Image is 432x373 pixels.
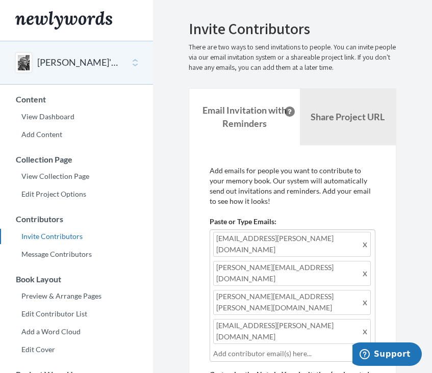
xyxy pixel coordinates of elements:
h2: Invite Contributors [189,20,396,37]
b: Share Project URL [311,111,385,122]
h3: Collection Page [1,155,153,164]
img: Newlywords logo [15,11,112,30]
label: Paste or Type Emails: [210,217,276,227]
span: [PERSON_NAME][EMAIL_ADDRESS][PERSON_NAME][DOMAIN_NAME] [213,290,371,315]
iframe: Opens a widget where you can chat to one of our agents [352,342,422,368]
strong: Email Invitation with Reminders [202,104,287,129]
span: [EMAIL_ADDRESS][PERSON_NAME][DOMAIN_NAME] [213,319,371,344]
button: [PERSON_NAME]'s 60th Birthday Book [37,56,120,69]
span: [PERSON_NAME][EMAIL_ADDRESS][DOMAIN_NAME] [213,261,371,286]
p: Add emails for people you want to contribute to your memory book. Our system will automatically s... [210,166,375,206]
h3: Contributors [1,215,153,224]
span: [EMAIL_ADDRESS][PERSON_NAME][DOMAIN_NAME] [213,232,371,257]
input: Add contributor email(s) here... [213,348,372,359]
h3: Content [1,95,153,104]
p: There are two ways to send invitations to people. You can invite people via our email invitation ... [189,42,396,73]
h3: Book Layout [1,275,153,284]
